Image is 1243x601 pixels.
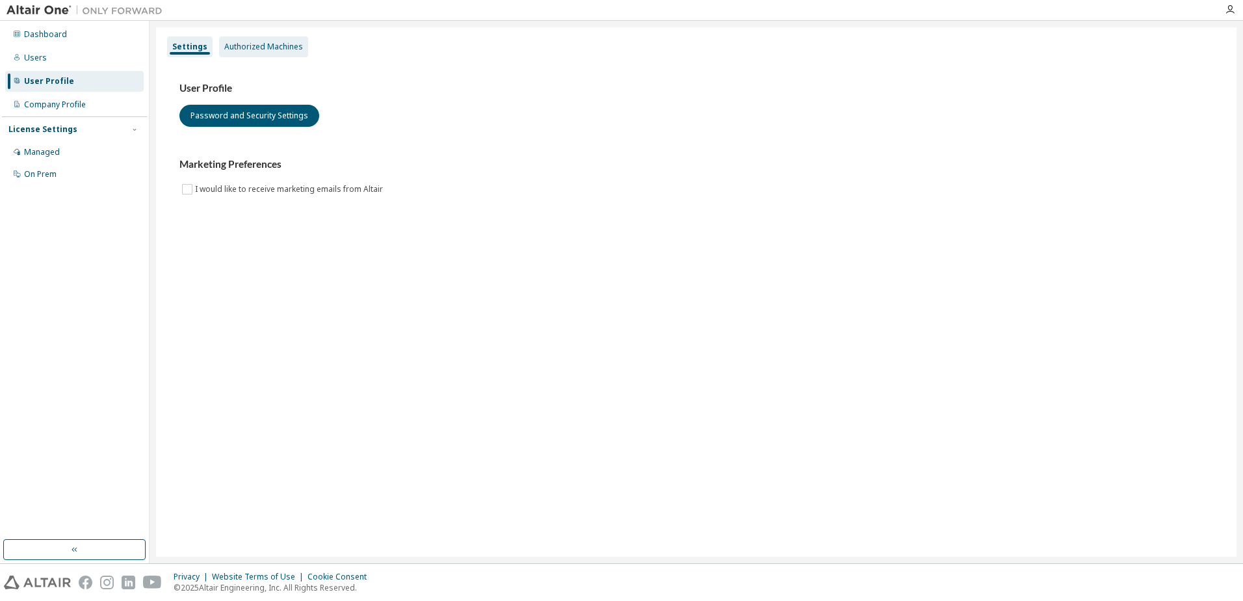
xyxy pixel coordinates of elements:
label: I would like to receive marketing emails from Altair [195,181,386,197]
div: Users [24,53,47,63]
div: Dashboard [24,29,67,40]
div: Authorized Machines [224,42,303,52]
div: Cookie Consent [307,572,374,582]
h3: User Profile [179,82,1213,95]
div: Privacy [174,572,212,582]
img: youtube.svg [143,576,162,589]
div: On Prem [24,169,57,180]
img: linkedin.svg [122,576,135,589]
p: © 2025 Altair Engineering, Inc. All Rights Reserved. [174,582,374,593]
div: Settings [172,42,207,52]
div: Company Profile [24,100,86,110]
img: facebook.svg [79,576,92,589]
img: Altair One [7,4,169,17]
div: License Settings [8,124,77,135]
img: altair_logo.svg [4,576,71,589]
img: instagram.svg [100,576,114,589]
button: Password and Security Settings [179,105,319,127]
div: User Profile [24,76,74,87]
h3: Marketing Preferences [179,158,1213,171]
div: Managed [24,147,60,157]
div: Website Terms of Use [212,572,307,582]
